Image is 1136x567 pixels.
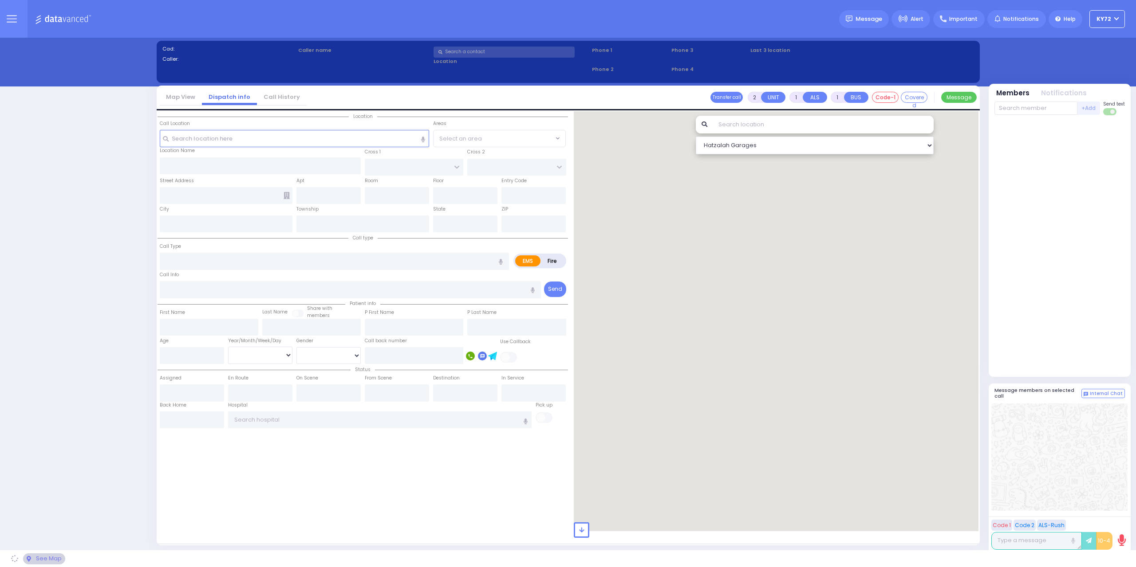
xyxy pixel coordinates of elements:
[23,553,65,564] div: See map
[949,15,978,23] span: Important
[160,243,181,250] label: Call Type
[365,375,392,382] label: From Scene
[1064,15,1076,23] span: Help
[228,337,292,344] div: Year/Month/Week/Day
[803,92,827,103] button: ALS
[467,149,485,156] label: Cross 2
[298,47,431,54] label: Caller name
[761,92,785,103] button: UNIT
[1014,520,1036,531] button: Code 2
[1037,520,1066,531] button: ALS-Rush
[1041,88,1087,98] button: Notifications
[1084,392,1088,396] img: comment-alt.png
[349,113,377,120] span: Location
[434,58,589,65] label: Location
[671,66,748,73] span: Phone 4
[345,300,380,307] span: Patient info
[592,66,668,73] span: Phone 2
[228,411,532,428] input: Search hospital
[160,177,194,184] label: Street Address
[296,337,313,344] label: Gender
[439,134,482,143] span: Select an area
[365,149,381,156] label: Cross 1
[501,375,524,382] label: In Service
[162,45,295,53] label: Cad:
[365,177,378,184] label: Room
[433,375,460,382] label: Destination
[994,102,1077,115] input: Search member
[228,402,248,409] label: Hospital
[536,402,552,409] label: Pick up
[856,15,882,23] span: Message
[160,147,195,154] label: Location Name
[160,309,185,316] label: First Name
[544,282,566,297] button: Send
[262,309,288,316] label: Last Name
[750,47,862,54] label: Last 3 location
[872,92,899,103] button: Code-1
[296,177,304,184] label: Apt
[296,206,319,213] label: Township
[160,130,430,147] input: Search location here
[1097,15,1111,23] span: KY72
[162,55,295,63] label: Caller:
[501,206,508,213] label: ZIP
[160,402,186,409] label: Back Home
[991,520,1012,531] button: Code 1
[307,312,330,319] span: members
[307,305,332,312] small: Share with
[713,116,934,133] input: Search location
[540,255,565,266] label: Fire
[348,235,378,241] span: Call type
[515,255,541,266] label: EMS
[1003,15,1039,23] span: Notifications
[501,177,527,184] label: Entry Code
[365,337,407,344] label: Call back number
[434,47,575,58] input: Search a contact
[160,206,169,213] label: City
[160,337,169,344] label: Age
[296,375,318,382] label: On Scene
[160,120,190,127] label: Call Location
[284,192,290,199] span: Other building occupants
[710,92,743,103] button: Transfer call
[257,93,307,101] a: Call History
[996,88,1029,98] button: Members
[202,93,257,101] a: Dispatch info
[433,206,446,213] label: State
[160,375,181,382] label: Assigned
[994,387,1081,399] h5: Message members on selected call
[844,92,868,103] button: BUS
[433,177,444,184] label: Floor
[467,309,497,316] label: P Last Name
[671,47,748,54] span: Phone 3
[1103,107,1117,116] label: Turn off text
[1081,389,1125,399] button: Internal Chat
[1103,101,1125,107] span: Send text
[500,338,531,345] label: Use Callback
[911,15,923,23] span: Alert
[901,92,927,103] button: Covered
[592,47,668,54] span: Phone 1
[1090,391,1123,397] span: Internal Chat
[351,366,375,373] span: Status
[160,271,179,278] label: Call Info
[1089,10,1125,28] button: KY72
[228,375,248,382] label: En Route
[941,92,977,103] button: Message
[433,120,446,127] label: Areas
[365,309,394,316] label: P First Name
[846,16,852,22] img: message.svg
[35,13,94,24] img: Logo
[159,93,202,101] a: Map View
